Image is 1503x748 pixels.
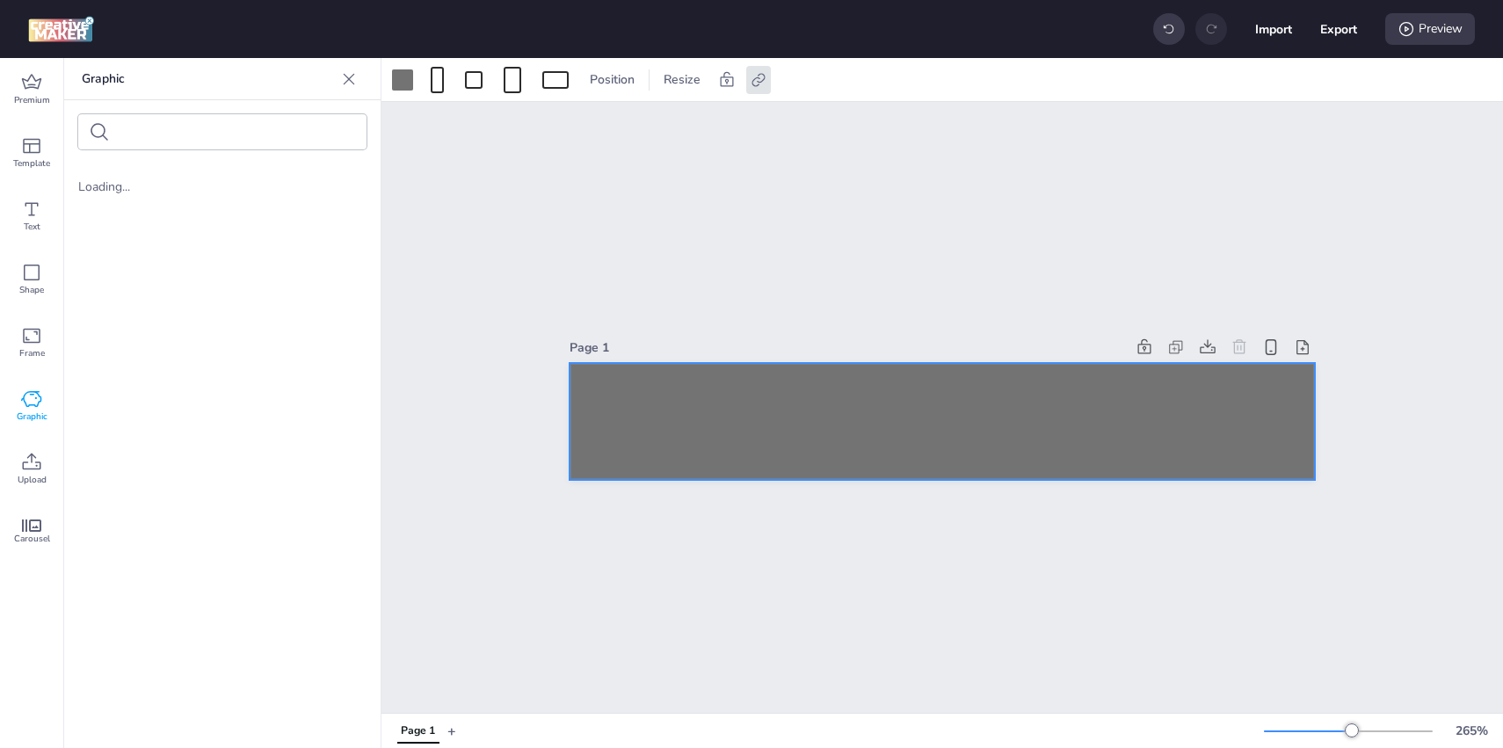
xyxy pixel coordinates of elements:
[660,70,704,89] span: Resize
[401,723,435,739] div: Page 1
[82,58,335,100] p: Graphic
[388,715,447,746] div: Tabs
[18,473,47,487] span: Upload
[13,156,50,171] span: Template
[1385,13,1475,45] div: Preview
[19,346,45,360] span: Frame
[28,16,94,42] img: logo Creative Maker
[1320,11,1357,47] button: Export
[447,715,456,746] button: +
[14,532,50,546] span: Carousel
[586,70,638,89] span: Position
[1255,11,1292,47] button: Import
[24,220,40,234] span: Text
[1450,722,1492,740] div: 265 %
[570,338,1125,357] div: Page 1
[17,410,47,424] span: Graphic
[14,93,50,107] span: Premium
[19,283,44,297] span: Shape
[78,178,367,196] div: Loading...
